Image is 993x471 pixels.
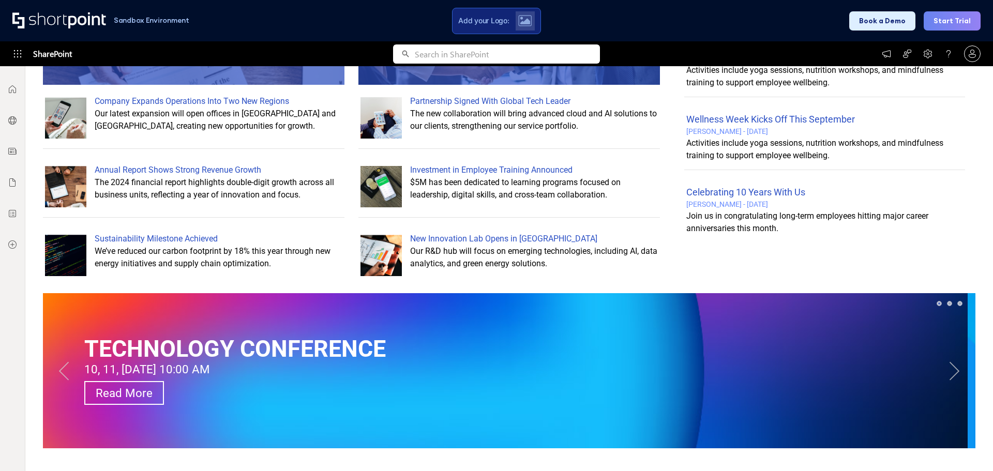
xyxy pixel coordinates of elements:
div: TECHNOLOGY CONFERENCE [84,335,926,362]
div: Our latest expansion will open offices in [GEOGRAPHIC_DATA] and [GEOGRAPHIC_DATA], creating new o... [95,108,342,132]
div: $5M has been dedicated to learning programs focused on leadership, digital skills, and cross-team... [410,176,658,201]
div: Celebrating 10 Years With Us [686,185,963,199]
div: Partnership Signed With Global Tech Leader [410,95,658,108]
div: Activities include yoga sessions, nutrition workshops, and mindfulness training to support employ... [686,64,963,89]
div: The 2024 financial report highlights double-digit growth across all business units, reflecting a ... [95,176,342,201]
input: Search in SharePoint [415,44,600,64]
span: Add your Logo: [458,16,509,25]
div: Join us in congratulating long-term employees hitting major career anniversaries this month. [686,210,963,235]
button: 3 [957,301,962,306]
div: [PERSON_NAME] - [DATE] [686,126,963,137]
div: 10, 11, [DATE] 10:00 AM [84,362,926,376]
a: Read More [84,381,164,405]
span: SharePoint [33,41,72,66]
div: The new collaboration will bring advanced cloud and AI solutions to our clients, strengthening ou... [410,108,658,132]
div: Wellness Week Kicks Off This September [686,112,963,126]
button: Book a Demo [849,11,915,31]
iframe: Chat Widget [941,421,993,471]
button: Start Trial [924,11,981,31]
button: Next [944,360,965,381]
div: Our R&D hub will focus on emerging technologies, including AI, data analytics, and green energy s... [410,245,658,270]
div: Annual Report Shows Strong Revenue Growth [95,164,342,176]
div: New Innovation Lab Opens in [GEOGRAPHIC_DATA] [410,233,658,245]
button: 1 [937,301,942,306]
button: 2 [947,301,952,306]
div: Company Expands Operations Into Two New Regions [95,95,342,108]
img: Upload logo [518,15,532,26]
button: Previous [53,360,74,381]
div: [PERSON_NAME] - [DATE] [686,199,963,210]
h1: Sandbox Environment [114,18,189,23]
div: We’ve reduced our carbon footprint by 18% this year through new energy initiatives and supply cha... [95,245,342,270]
div: Activities include yoga sessions, nutrition workshops, and mindfulness training to support employ... [686,137,963,162]
div: Sustainability Milestone Achieved [95,233,342,245]
div: Investment in Employee Training Announced [410,164,658,176]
